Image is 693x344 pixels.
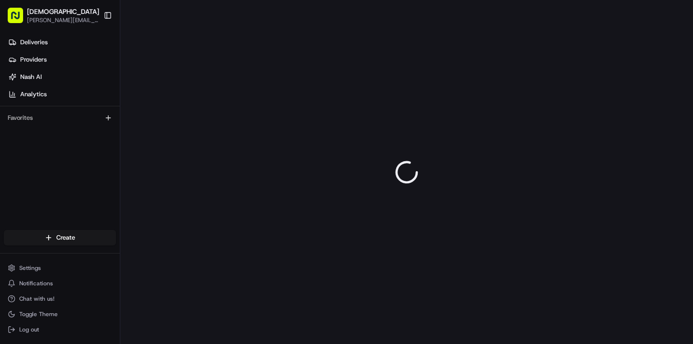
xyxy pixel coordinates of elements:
[4,4,100,27] button: [DEMOGRAPHIC_DATA][PERSON_NAME][EMAIL_ADDRESS][DOMAIN_NAME]
[4,69,120,85] a: Nash AI
[4,323,116,336] button: Log out
[19,264,41,272] span: Settings
[19,326,39,333] span: Log out
[4,110,116,126] div: Favorites
[20,73,42,81] span: Nash AI
[27,16,99,24] button: [PERSON_NAME][EMAIL_ADDRESS][DOMAIN_NAME]
[19,280,53,287] span: Notifications
[4,292,116,306] button: Chat with us!
[4,87,120,102] a: Analytics
[4,261,116,275] button: Settings
[4,35,120,50] a: Deliveries
[20,90,47,99] span: Analytics
[56,233,75,242] span: Create
[19,295,54,303] span: Chat with us!
[20,38,48,47] span: Deliveries
[4,277,116,290] button: Notifications
[4,307,116,321] button: Toggle Theme
[20,55,47,64] span: Providers
[19,310,58,318] span: Toggle Theme
[4,230,116,245] button: Create
[4,52,120,67] a: Providers
[27,7,99,16] button: [DEMOGRAPHIC_DATA]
